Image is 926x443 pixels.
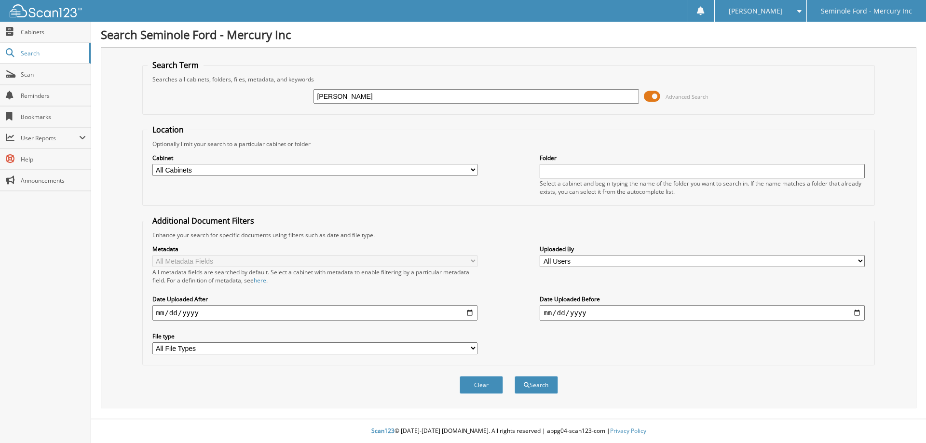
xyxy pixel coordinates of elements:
[152,268,477,284] div: All metadata fields are searched by default. Select a cabinet with metadata to enable filtering b...
[152,305,477,321] input: start
[152,332,477,340] label: File type
[610,427,646,435] a: Privacy Policy
[460,376,503,394] button: Clear
[21,49,84,57] span: Search
[91,419,926,443] div: © [DATE]-[DATE] [DOMAIN_NAME]. All rights reserved | appg04-scan123-com |
[666,93,708,100] span: Advanced Search
[540,179,865,196] div: Select a cabinet and begin typing the name of the folder you want to search in. If the name match...
[540,154,865,162] label: Folder
[21,113,86,121] span: Bookmarks
[21,155,86,163] span: Help
[371,427,395,435] span: Scan123
[152,245,477,253] label: Metadata
[21,28,86,36] span: Cabinets
[540,295,865,303] label: Date Uploaded Before
[254,276,266,284] a: here
[21,92,86,100] span: Reminders
[515,376,558,394] button: Search
[21,70,86,79] span: Scan
[540,305,865,321] input: end
[148,124,189,135] legend: Location
[148,215,259,226] legend: Additional Document Filters
[10,4,82,17] img: scan123-logo-white.svg
[21,176,86,185] span: Announcements
[152,154,477,162] label: Cabinet
[101,27,916,42] h1: Search Seminole Ford - Mercury Inc
[821,8,912,14] span: Seminole Ford - Mercury Inc
[148,60,204,70] legend: Search Term
[878,397,926,443] iframe: Chat Widget
[148,231,870,239] div: Enhance your search for specific documents using filters such as date and file type.
[152,295,477,303] label: Date Uploaded After
[540,245,865,253] label: Uploaded By
[729,8,783,14] span: [PERSON_NAME]
[148,75,870,83] div: Searches all cabinets, folders, files, metadata, and keywords
[148,140,870,148] div: Optionally limit your search to a particular cabinet or folder
[21,134,79,142] span: User Reports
